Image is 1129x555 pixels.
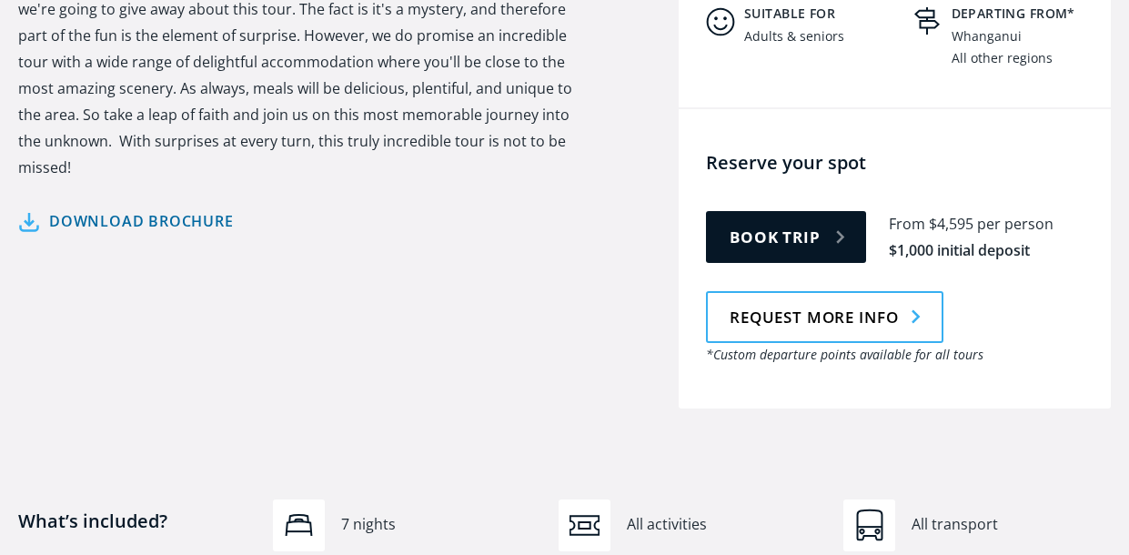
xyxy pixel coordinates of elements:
div: Whanganui [952,29,1022,45]
em: *Custom departure points available for all tours [706,346,983,363]
div: All transport [912,515,1111,535]
a: Download brochure [18,208,234,235]
div: $1,000 [889,240,933,261]
div: $4,595 [929,214,973,235]
div: Adults & seniors [744,29,844,45]
h4: Reserve your spot [706,150,1102,175]
div: initial deposit [937,240,1030,261]
a: Book trip [706,211,866,263]
div: 7 nights [341,515,540,535]
a: Request more info [706,291,943,343]
div: From [889,214,925,235]
div: All other regions [952,51,1053,66]
h5: Suitable for [744,5,895,22]
div: All activities [627,515,826,535]
div: per person [977,214,1053,235]
h5: Departing from* [952,5,1103,22]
